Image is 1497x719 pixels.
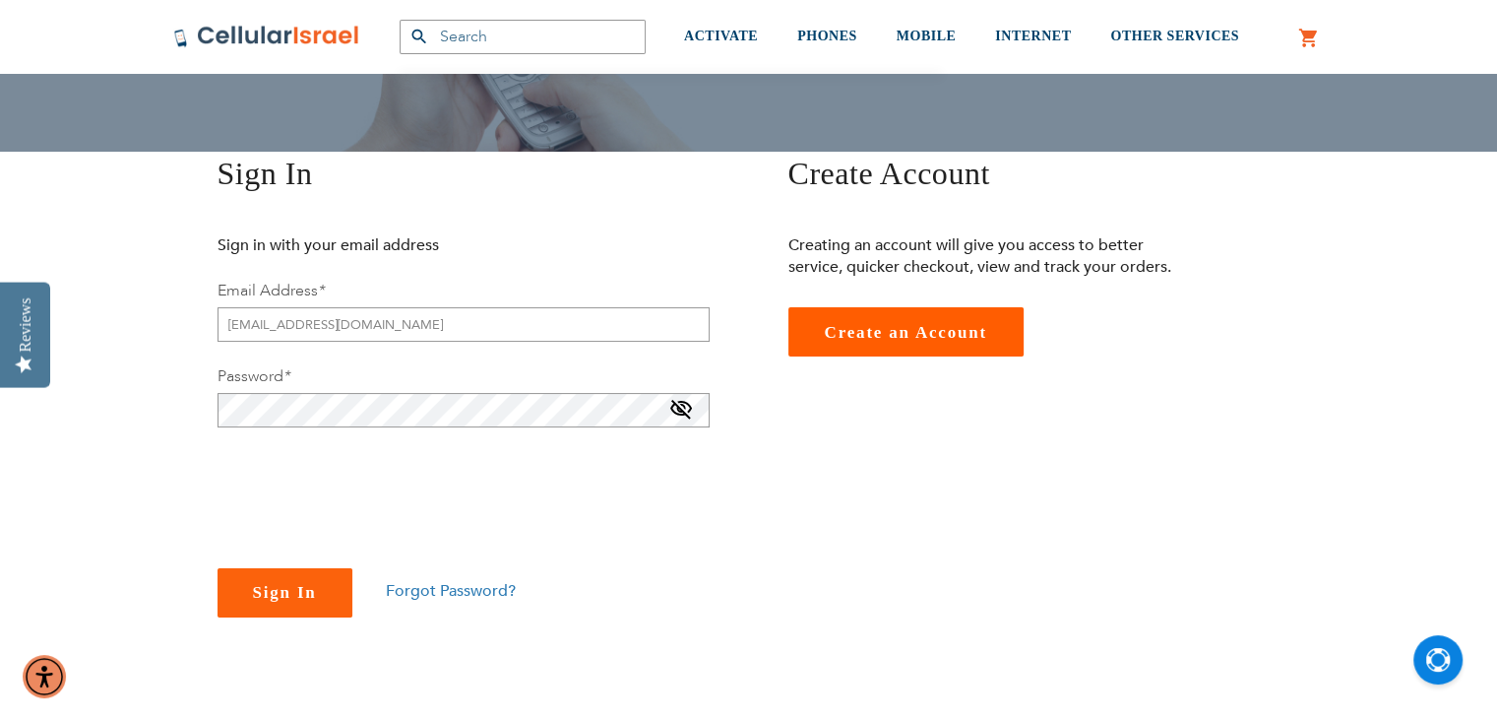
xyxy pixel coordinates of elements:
p: Sign in with your email address [218,234,616,256]
a: Forgot Password? [386,580,516,602]
span: ACTIVATE [684,29,758,43]
div: Reviews [17,297,34,352]
span: PHONES [797,29,857,43]
input: Email [218,307,710,342]
span: MOBILE [897,29,957,43]
label: Password [218,365,290,387]
label: Email Address [218,280,325,301]
input: Search [400,20,646,54]
img: Cellular Israel Logo [173,25,360,48]
span: Create an Account [825,323,987,342]
p: Creating an account will give you access to better service, quicker checkout, view and track your... [788,234,1187,278]
span: OTHER SERVICES [1110,29,1239,43]
div: Accessibility Menu [23,655,66,698]
iframe: reCAPTCHA [218,451,517,528]
span: Create Account [788,156,990,191]
button: Sign In [218,568,352,618]
a: Create an Account [788,307,1024,357]
span: Sign In [253,583,317,602]
span: INTERNET [995,29,1071,43]
span: Sign In [218,156,313,191]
